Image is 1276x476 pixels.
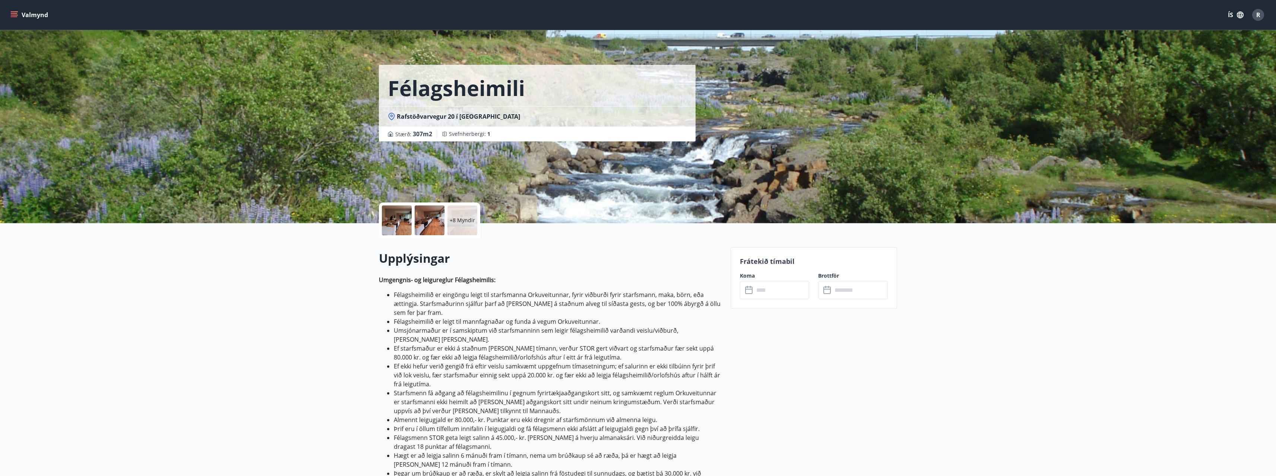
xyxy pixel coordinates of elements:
[450,217,475,224] p: +8 Myndir
[395,130,432,138] span: Stærð :
[818,272,888,279] label: Brottför
[740,256,888,266] p: Frátekið tímabil
[9,8,51,22] button: menu
[394,362,722,389] li: Ef ekki hefur verið gengið frá eftir veislu samkvæmt uppgefnum tímasetningum; ef salurinn er ekki...
[394,290,722,317] li: Félagsheimilið er eingöngu leigt til starfsmanna Orkuveitunnar, fyrir viðburði fyrir starfsmann, ...
[394,415,722,424] li: Almennt leigugjald er 80.000,- kr. Punktar eru ekki dregnir af starfsmönnum við almenna leigu.
[379,276,495,284] strong: Umgengnis- og leigureglur Félagsheimilis:
[740,272,810,279] label: Koma
[1224,8,1248,22] button: ÍS
[1249,6,1267,24] button: R
[413,130,432,138] span: 307 m2
[394,326,722,344] li: Umsjónarmaður er í samskiptum við starfsmanninn sem leigir félagsheimilið varðandi veislu/viðburð...
[388,74,525,102] h1: Félagsheimili
[394,451,722,469] li: Hægt er að leigja salinn 6 mánuði fram í tímann, nema um brúðkaup sé að ræða, þá er hægt að leigj...
[394,344,722,362] li: Ef starfsmaður er ekki á staðnum [PERSON_NAME] tímann, verður STOR gert viðvart og starfsmaður fæ...
[394,389,722,415] li: Starfsmenn fá aðgang að félagsheimilinu í gegnum fyrirtækjaaðgangskort sitt, og samkvæmt reglum O...
[397,112,520,121] span: Rafstöðvarvegur 20 í [GEOGRAPHIC_DATA]
[379,250,722,266] h2: Upplýsingar
[394,317,722,326] li: Félagsheimilið er leigt til mannfagnaðar og funda á vegum Orkuveitunnar.
[1256,11,1260,19] span: R
[394,424,722,433] li: Þrif eru í öllum tilfellum innifalin í leigugjaldi og fá félagsmenn ekki afslátt af leigugjaldi g...
[449,130,490,138] span: Svefnherbergi :
[487,130,490,137] span: 1
[394,433,722,451] li: Félagsmenn STOR geta leigt salinn á 45.000,- kr. [PERSON_NAME] á hverju almanaksári. Við niðurgre...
